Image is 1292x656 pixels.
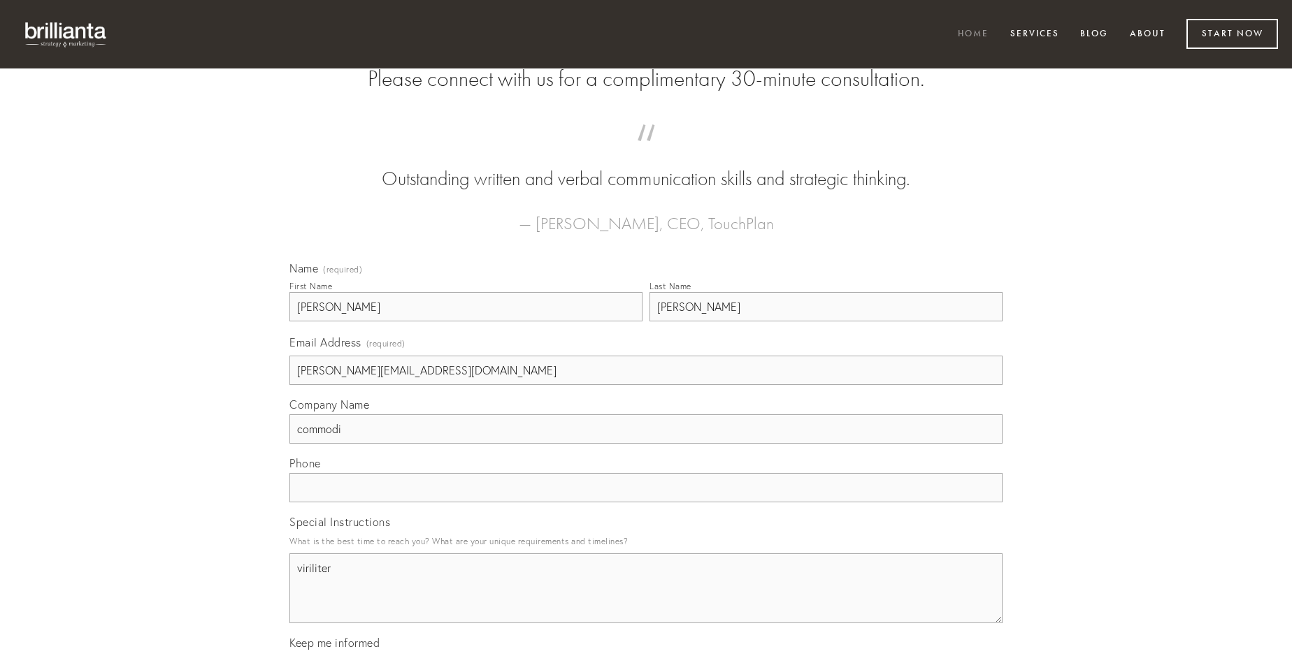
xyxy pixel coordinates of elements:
[289,66,1003,92] h2: Please connect with us for a complimentary 30-minute consultation.
[1071,23,1117,46] a: Blog
[312,193,980,238] figcaption: — [PERSON_NAME], CEO, TouchPlan
[312,138,980,193] blockquote: Outstanding written and verbal communication skills and strategic thinking.
[289,456,321,470] span: Phone
[289,335,361,349] span: Email Address
[289,261,318,275] span: Name
[323,265,362,274] span: (required)
[949,23,998,46] a: Home
[1001,23,1068,46] a: Services
[649,281,691,291] div: Last Name
[289,281,332,291] div: First Name
[289,515,390,529] span: Special Instructions
[289,553,1003,623] textarea: viriliter
[289,398,369,411] span: Company Name
[289,636,380,650] span: Keep me informed
[366,334,405,353] span: (required)
[289,532,1003,551] p: What is the best time to reach you? What are your unique requirements and timelines?
[1186,19,1278,49] a: Start Now
[1121,23,1175,46] a: About
[312,138,980,166] span: “
[14,14,119,54] img: brillianta - research, strategy, marketing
